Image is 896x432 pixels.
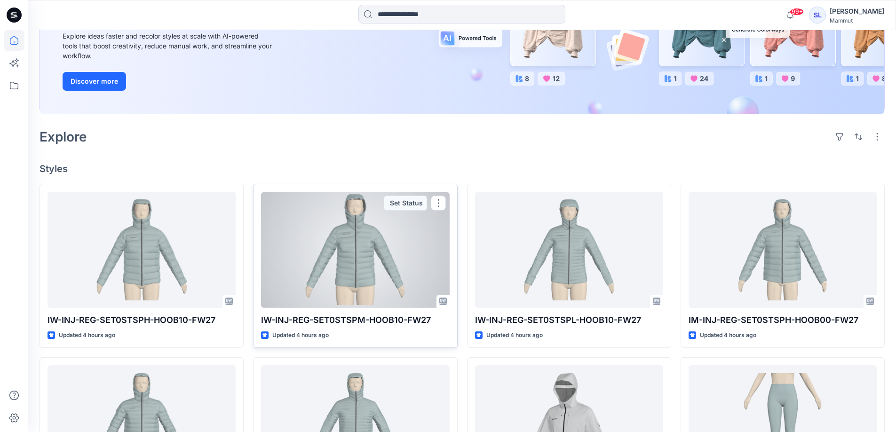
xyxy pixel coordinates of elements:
[63,31,274,61] div: Explore ideas faster and recolor styles at scale with AI-powered tools that boost creativity, red...
[830,17,884,24] div: Mammut
[63,72,274,91] a: Discover more
[59,330,115,340] p: Updated 4 hours ago
[830,6,884,17] div: [PERSON_NAME]
[261,192,449,308] a: IW-INJ-REG-SET0STSPM-HOOB10-FW27
[40,163,885,174] h4: Styles
[689,192,877,308] a: IM-INJ-REG-SET0STSPH-HOOB00-FW27
[40,129,87,144] h2: Explore
[261,314,449,327] p: IW-INJ-REG-SET0STSPM-HOOB10-FW27
[475,314,663,327] p: IW-INJ-REG-SET0STSPL-HOOB10-FW27
[486,330,543,340] p: Updated 4 hours ago
[689,314,877,327] p: IM-INJ-REG-SET0STSPH-HOOB00-FW27
[48,314,236,327] p: IW-INJ-REG-SET0STSPH-HOOB10-FW27
[809,7,826,24] div: SL
[272,330,329,340] p: Updated 4 hours ago
[48,192,236,308] a: IW-INJ-REG-SET0STSPH-HOOB10-FW27
[790,8,804,16] span: 99+
[700,330,756,340] p: Updated 4 hours ago
[63,72,126,91] button: Discover more
[475,192,663,308] a: IW-INJ-REG-SET0STSPL-HOOB10-FW27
